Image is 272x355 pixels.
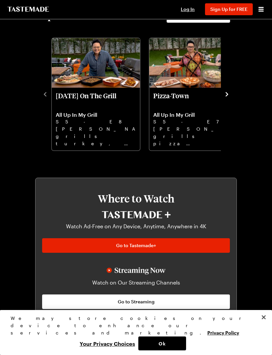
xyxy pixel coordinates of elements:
p: All Up In My Grill [56,111,136,118]
p: S5 - E8 [56,118,136,125]
div: Thanksgiving On The Grill [52,38,140,151]
a: More information about your privacy, opens in a new tab [207,329,239,335]
p: All Up In My Grill [153,111,234,118]
span: Sign Up for FREE [210,6,247,12]
p: [DATE] On The Grill [56,92,136,108]
p: [PERSON_NAME] grills pizza bagels, pasta pie, epic chop salad, and caramel olive oil cake. Pizza ... [153,125,234,147]
p: Pizza-Town [153,92,234,108]
a: Go to Tastemade+ [42,238,230,253]
div: 2 / 8 [149,36,246,151]
button: Your Privacy Choices [76,336,138,350]
a: To Tastemade Home Page [7,7,50,12]
img: Pizza-Town [149,38,238,88]
span: Go to Streaming [118,298,155,305]
p: Watch on Our Streaming Channels [42,279,230,287]
span: Go to Tastemade+ [116,242,156,249]
button: Log In [174,6,201,13]
button: navigate to next item [224,90,230,98]
button: Sign Up for FREE [205,3,253,15]
img: Thanksgiving On The Grill [52,38,140,88]
button: navigate to previous item [42,90,48,98]
button: Close [256,310,271,325]
div: 1 / 8 [51,36,149,151]
img: Tastemade+ [102,211,170,218]
div: We may store cookies on your device to enhance our services and marketing. [11,315,256,336]
button: Ok [138,336,186,350]
p: Watch Ad-Free on Any Device, Anytime, Anywhere in 4K [42,222,230,230]
span: Log In [181,6,195,12]
a: Thanksgiving On The Grill [56,92,136,147]
a: Pizza-Town [153,92,234,147]
a: Go to Streaming [42,294,230,309]
p: S5 - E7 [153,118,234,125]
button: Open menu [257,5,265,14]
div: Pizza-Town [149,38,238,151]
img: Streaming [106,267,166,275]
h3: Where to Watch [42,193,230,204]
p: [PERSON_NAME] grills turkey, smoky sides, and pumpkin donut bread pudding. [DATE] just hit differ... [56,125,136,147]
div: Privacy [11,315,256,350]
